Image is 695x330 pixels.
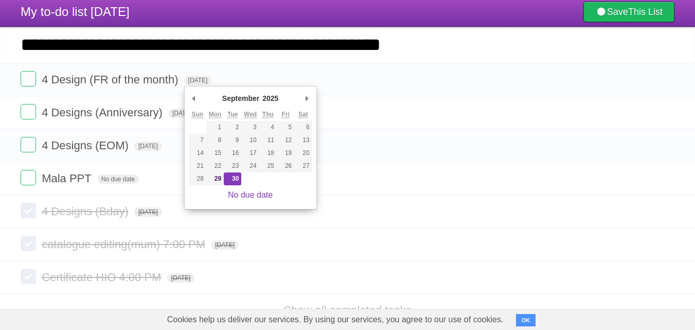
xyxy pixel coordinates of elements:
span: 4 Design (FR of the month) [42,73,181,86]
button: OK [516,314,536,326]
label: Done [21,71,36,86]
button: 8 [206,134,224,147]
button: 2 [224,121,241,134]
div: 2025 [261,91,280,106]
button: 25 [259,160,277,172]
button: 18 [259,147,277,160]
a: SaveThis List [583,2,674,22]
button: 26 [277,160,294,172]
span: [DATE] [168,109,196,118]
label: Done [21,236,36,251]
span: [DATE] [134,142,162,151]
b: This List [628,7,663,17]
button: Next Month [302,91,312,106]
button: 9 [224,134,241,147]
label: Done [21,203,36,218]
span: [DATE] [184,76,212,85]
label: Done [21,170,36,185]
button: 12 [277,134,294,147]
button: 10 [241,134,259,147]
span: Cookies help us deliver our services. By using our services, you agree to our use of cookies. [157,309,514,330]
button: 1 [206,121,224,134]
div: September [221,91,261,106]
span: My to-do list [DATE] [21,5,130,19]
button: 7 [189,134,206,147]
abbr: Sunday [191,111,203,118]
button: 20 [294,147,312,160]
abbr: Tuesday [227,111,238,118]
button: 4 [259,121,277,134]
label: Done [21,104,36,119]
label: Done [21,137,36,152]
abbr: Monday [209,111,222,118]
button: 5 [277,121,294,134]
button: 14 [189,147,206,160]
button: 24 [241,160,259,172]
button: 19 [277,147,294,160]
button: 27 [294,160,312,172]
button: 11 [259,134,277,147]
a: No due date [228,190,273,199]
a: Show all completed tasks [283,304,411,317]
span: Certificate HIO 4:00 PM [42,271,164,284]
label: Done [21,269,36,284]
button: 17 [241,147,259,160]
abbr: Saturday [298,111,308,118]
span: catalogue editing(mum) 7:00 PM [42,238,208,251]
button: 16 [224,147,241,160]
button: 30 [224,172,241,185]
abbr: Friday [281,111,289,118]
button: 22 [206,160,224,172]
span: Mala PPT [42,172,94,185]
span: [DATE] [211,240,239,250]
button: 3 [241,121,259,134]
abbr: Wednesday [244,111,257,118]
span: 4 Designs (Bday) [42,205,131,218]
button: Previous Month [189,91,199,106]
button: 6 [294,121,312,134]
button: 29 [206,172,224,185]
abbr: Thursday [262,111,274,118]
span: 4 Designs (EOM) [42,139,131,152]
span: [DATE] [167,273,195,283]
button: 13 [294,134,312,147]
span: [DATE] [134,207,162,217]
button: 15 [206,147,224,160]
button: 21 [189,160,206,172]
button: 28 [189,172,206,185]
span: 4 Designs (Anniversary) [42,106,165,119]
span: No due date [97,175,139,184]
button: 23 [224,160,241,172]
